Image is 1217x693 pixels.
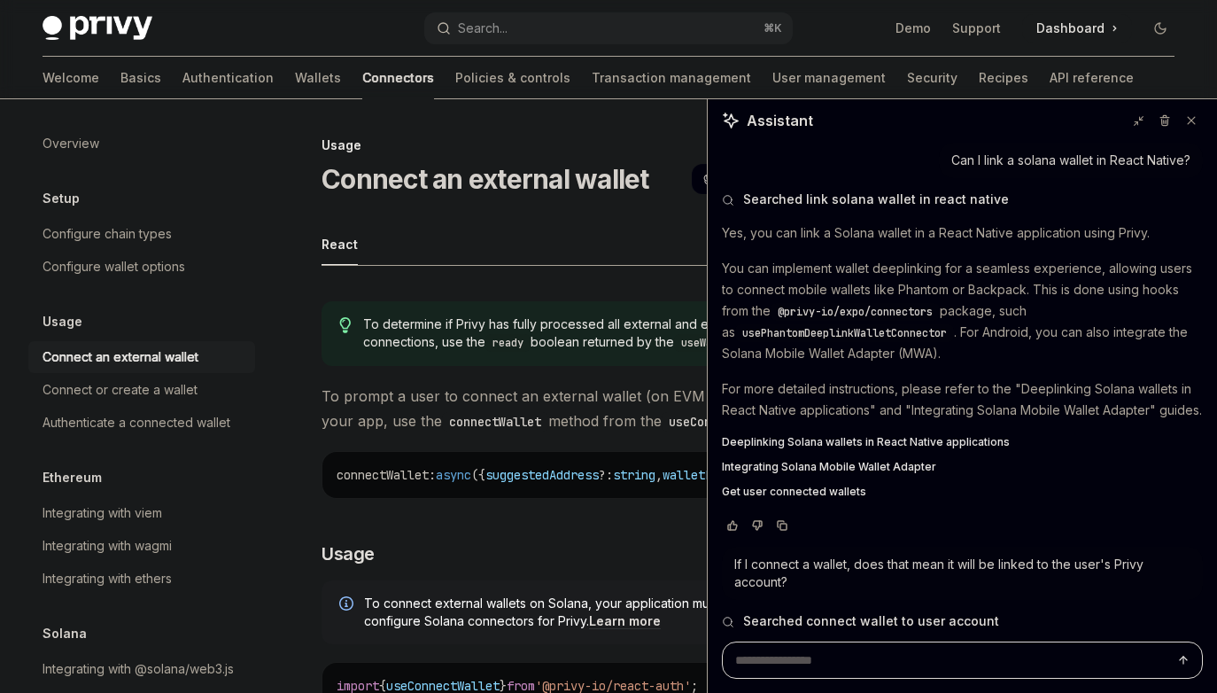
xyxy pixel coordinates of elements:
span: Integrating Solana Mobile Wallet Adapter [722,460,936,474]
a: Integrating Solana Mobile Wallet Adapter [722,460,1203,474]
a: Configure chain types [28,218,255,250]
a: Transaction management [592,57,751,99]
span: Assistant [747,110,813,131]
textarea: Ask a question... [722,642,1203,679]
span: Dashboard [1036,19,1105,37]
span: walletList [663,467,733,483]
a: Integrating with viem [28,497,255,529]
div: Connect an external wallet [43,346,198,368]
img: dark logo [43,16,152,41]
h5: Ethereum [43,467,102,488]
div: If I connect a wallet, does that mean it will be linked to the user's Privy account? [734,556,1190,591]
h1: Connect an external wallet [322,163,649,195]
a: Welcome [43,57,99,99]
span: To determine if Privy has fully processed all external and embedded wallet connections, use the b... [363,315,856,352]
div: Configure chain types [43,223,172,245]
span: string [613,467,655,483]
h5: Solana [43,623,87,644]
a: Authenticate a connected wallet [28,407,255,439]
a: Basics [120,57,161,99]
span: ({ [471,467,485,483]
p: For more detailed instructions, please refer to the "Deeplinking Solana wallets in React Native a... [722,378,1203,421]
a: Overview [28,128,255,160]
a: API reference [1050,57,1134,99]
span: Deeplinking Solana wallets in React Native applications [722,435,1010,449]
a: Configure wallet options [28,251,255,283]
span: ⌘ K [764,21,782,35]
span: async [436,467,471,483]
div: Can I link a solana wallet in React Native? [951,152,1190,169]
span: Searched link solana wallet in react native [743,191,1009,208]
a: Dashboard [1022,14,1132,43]
a: Integrating with @solana/web3.js [28,653,255,685]
div: Search... [458,18,508,39]
a: Policies & controls [455,57,570,99]
span: , [655,467,663,483]
a: Integrating with ethers [28,563,255,595]
button: Toggle dark mode [1146,14,1174,43]
span: To prompt a user to connect an external wallet (on EVM networks or Solana) to your app, use the m... [322,384,873,433]
div: Configure wallet options [43,256,185,277]
button: Searched connect wallet to user account [722,612,1203,630]
p: Yes, you can link a Solana wallet in a React Native application using Privy. [722,222,1203,244]
span: connectWallet [337,467,429,483]
span: @privy-io/expo/connectors [778,305,933,319]
code: useWallets [674,334,750,352]
button: Searched link solana wallet in react native [722,191,1203,208]
code: connectWallet [442,412,548,432]
a: Connect or create a wallet [28,374,255,406]
a: Recipes [979,57,1028,99]
a: Deeplinking Solana wallets in React Native applications [722,435,1203,449]
span: ?: [599,467,613,483]
span: Searched connect wallet to user account [743,612,999,630]
a: Wallets [295,57,341,99]
code: useConnectWallet [662,412,789,432]
button: Open search [424,12,792,44]
div: Integrating with wagmi [43,535,172,557]
h5: Usage [43,311,82,332]
svg: Info [339,596,357,614]
div: Integrating with @solana/web3.js [43,658,234,680]
button: Vote that response was good [722,517,743,534]
span: Usage [322,541,375,566]
code: ready [485,334,531,352]
a: Connectors [362,57,434,99]
div: Authenticate a connected wallet [43,412,230,433]
a: Demo [895,19,931,37]
span: Get user connected wallets [722,485,866,499]
div: Connect or create a wallet [43,379,198,401]
a: Authentication [182,57,274,99]
a: Connect an external wallet [28,341,255,373]
h5: Setup [43,188,80,209]
div: Overview [43,133,99,154]
span: : [429,467,436,483]
div: React [322,223,358,265]
span: To connect external wallets on Solana, your application must first explicitly configure Solana co... [364,595,856,630]
a: Learn more [589,613,661,629]
a: Security [907,57,957,99]
a: User management [772,57,886,99]
p: You can implement wallet deeplinking for a seamless experience, allowing users to connect mobile ... [722,258,1203,364]
a: Get user connected wallets [722,485,1203,499]
a: Support [952,19,1001,37]
span: usePhantomDeeplinkWalletConnector [742,326,947,340]
button: Send message [1173,650,1194,671]
a: Integrating with wagmi [28,530,255,562]
div: Integrating with ethers [43,568,172,589]
button: Open in ChatGPT [692,164,843,194]
span: suggestedAddress [485,467,599,483]
button: Copy chat response [771,517,793,534]
button: Vote that response was not good [747,517,768,534]
svg: Tip [339,317,352,333]
div: Integrating with viem [43,502,162,524]
div: Usage [322,136,873,154]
